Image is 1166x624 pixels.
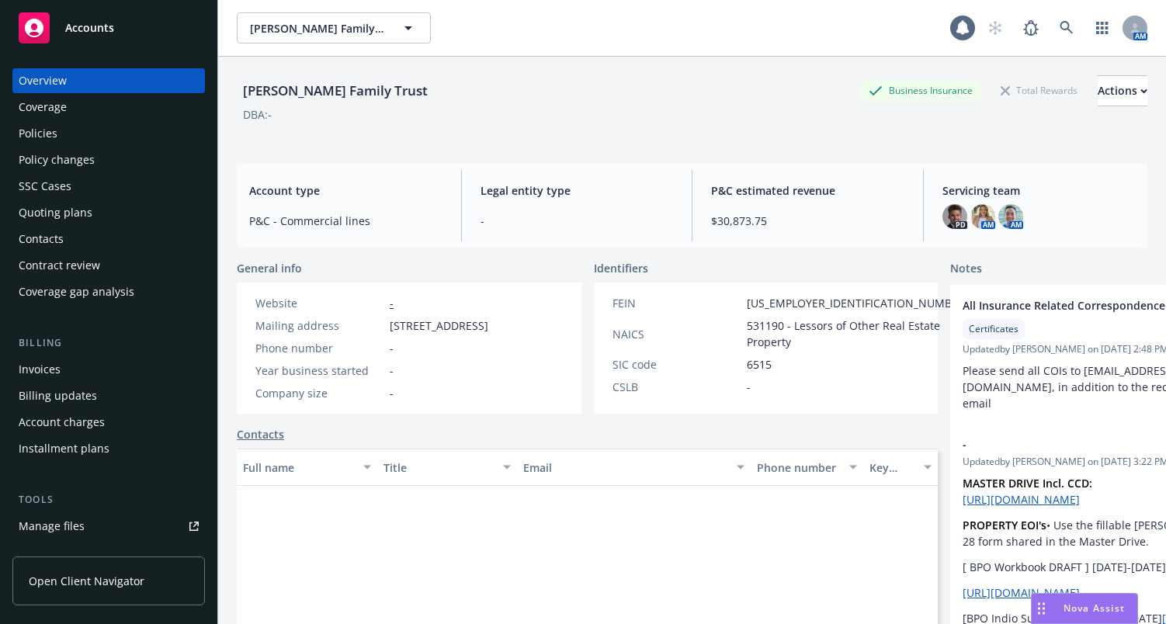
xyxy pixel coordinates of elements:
div: SIC code [612,356,741,373]
a: SSC Cases [12,174,205,199]
a: Billing updates [12,383,205,408]
button: Title [377,449,518,486]
div: Quoting plans [19,200,92,225]
button: Phone number [751,449,862,486]
span: Notes [950,260,982,279]
a: Installment plans [12,436,205,461]
span: Nova Assist [1064,601,1125,615]
div: DBA: - [243,106,272,123]
div: Total Rewards [993,81,1085,100]
a: Search [1051,12,1082,43]
div: Coverage gap analysis [19,279,134,304]
img: photo [998,204,1023,229]
span: $30,873.75 [711,213,904,229]
div: Full name [243,459,354,476]
a: Switch app [1087,12,1118,43]
div: Title [383,459,495,476]
button: Email [517,449,751,486]
span: - [390,340,394,356]
div: [PERSON_NAME] Family Trust [237,81,434,101]
a: Coverage [12,95,205,120]
span: - [747,379,751,395]
span: P&C - Commercial lines [249,213,442,229]
strong: PROPERTY EOI's [963,518,1046,532]
span: Certificates [969,322,1019,336]
span: - [481,213,674,229]
span: [STREET_ADDRESS] [390,317,488,334]
button: Actions [1098,75,1147,106]
div: Manage files [19,514,85,539]
div: Mailing address [255,317,383,334]
div: Website [255,295,383,311]
a: Quoting plans [12,200,205,225]
div: Tools [12,492,205,508]
span: Servicing team [942,182,1136,199]
div: Key contact [869,459,914,476]
a: Contacts [237,426,284,442]
a: Policy changes [12,147,205,172]
a: [URL][DOMAIN_NAME] [963,585,1080,600]
div: Coverage [19,95,67,120]
div: Year business started [255,362,383,379]
span: Legal entity type [481,182,674,199]
a: Start snowing [980,12,1011,43]
a: Contract review [12,253,205,278]
div: Account charges [19,410,105,435]
span: General info [237,260,302,276]
span: - [390,385,394,401]
span: 6515 [747,356,772,373]
div: Email [523,459,727,476]
div: Manage exposures [19,540,117,565]
img: photo [970,204,995,229]
div: Billing [12,335,205,351]
strong: MASTER DRIVE Incl. CCD: [963,476,1092,491]
div: Actions [1098,76,1147,106]
span: P&C estimated revenue [711,182,904,199]
span: Identifiers [594,260,648,276]
button: [PERSON_NAME] Family Trust [237,12,431,43]
div: SSC Cases [19,174,71,199]
div: Installment plans [19,436,109,461]
span: 531190 - Lessors of Other Real Estate Property [747,317,969,350]
a: Coverage gap analysis [12,279,205,304]
div: NAICS [612,326,741,342]
div: Phone number [757,459,839,476]
button: Full name [237,449,377,486]
div: Overview [19,68,67,93]
a: Contacts [12,227,205,251]
a: Manage files [12,514,205,539]
a: Invoices [12,357,205,382]
a: Report a Bug [1015,12,1046,43]
a: Account charges [12,410,205,435]
div: Phone number [255,340,383,356]
div: Policies [19,121,57,146]
div: Invoices [19,357,61,382]
a: [URL][DOMAIN_NAME] [963,492,1080,507]
img: photo [942,204,967,229]
div: Business Insurance [861,81,980,100]
div: Billing updates [19,383,97,408]
a: Policies [12,121,205,146]
a: Manage exposures [12,540,205,565]
span: Accounts [65,22,114,34]
button: Nova Assist [1031,593,1138,624]
span: Open Client Navigator [29,573,144,589]
span: [US_EMPLOYER_IDENTIFICATION_NUMBER] [747,295,969,311]
a: - [390,296,394,310]
div: Drag to move [1032,594,1051,623]
div: FEIN [612,295,741,311]
a: Overview [12,68,205,93]
button: Key contact [863,449,938,486]
div: Contacts [19,227,64,251]
span: Account type [249,182,442,199]
div: Policy changes [19,147,95,172]
span: [PERSON_NAME] Family Trust [250,20,384,36]
div: CSLB [612,379,741,395]
div: Company size [255,385,383,401]
div: Contract review [19,253,100,278]
a: Accounts [12,6,205,50]
span: - [390,362,394,379]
